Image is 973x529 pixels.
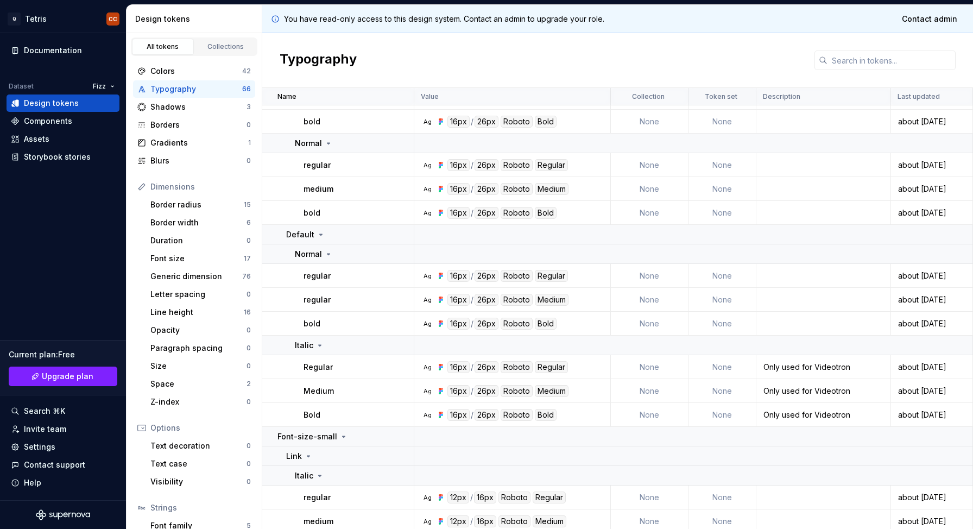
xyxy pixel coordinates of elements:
a: Border radius15 [146,196,255,213]
div: Typography [150,84,242,95]
div: Roboto [501,270,533,282]
div: / [471,294,473,306]
div: 16px [447,385,470,397]
div: about [DATE] [892,294,972,305]
div: Font size [150,253,244,264]
div: 12px [447,515,469,527]
div: Regular [533,492,566,503]
div: 26px [475,318,498,330]
div: 0 [247,477,251,486]
div: Shadows [150,102,247,112]
div: Ag [424,117,432,126]
div: 0 [247,156,251,165]
div: 0 [247,442,251,450]
a: Letter spacing0 [146,286,255,303]
div: Borders [150,119,247,130]
div: Line height [150,307,244,318]
div: Bold [535,318,557,330]
div: about [DATE] [892,207,972,218]
div: Options [150,423,251,433]
button: QTetrisCC [2,7,124,30]
div: about [DATE] [892,492,972,503]
div: Current plan : Free [9,349,117,360]
td: None [611,153,688,177]
td: None [611,264,688,288]
div: 16px [447,361,470,373]
div: 26px [475,361,498,373]
td: None [688,288,756,312]
div: Medium [535,385,568,397]
div: 26px [475,207,498,219]
div: Ag [424,185,432,193]
td: None [688,153,756,177]
div: Roboto [501,207,533,219]
div: Invite team [24,424,66,434]
p: Default [286,229,314,240]
div: Z-index [150,396,247,407]
button: Search ⌘K [7,402,119,420]
div: Paragraph spacing [150,343,247,354]
div: Roboto [498,492,530,503]
button: Contact support [7,456,119,474]
div: about [DATE] [892,184,972,194]
div: All tokens [136,42,190,51]
div: Q [8,12,21,26]
div: Components [24,116,72,127]
div: 2 [247,380,251,388]
p: Regular [304,362,333,373]
p: Value [421,92,439,101]
div: about [DATE] [892,318,972,329]
div: CC [109,15,117,23]
a: Shadows3 [133,98,255,116]
div: Bold [535,409,557,421]
td: None [688,355,756,379]
div: Search ⌘K [24,406,65,417]
p: bold [304,318,320,329]
div: Roboto [501,294,533,306]
a: Settings [7,438,119,456]
div: 16px [474,515,496,527]
div: Ag [424,363,432,371]
div: Ag [424,517,432,526]
div: / [471,159,473,171]
div: 16px [447,294,470,306]
div: / [471,116,473,128]
a: Assets [7,130,119,148]
a: Invite team [7,420,119,438]
div: 16px [447,270,470,282]
a: Borders0 [133,116,255,134]
a: Contact admin [895,9,964,29]
div: Space [150,379,247,389]
div: 6 [247,218,251,227]
p: medium [304,184,333,194]
td: None [611,403,688,427]
div: Opacity [150,325,247,336]
div: / [470,492,473,503]
div: about [DATE] [892,160,972,171]
div: Medium [535,294,568,306]
div: / [471,270,473,282]
div: Border width [150,217,247,228]
div: Bold [535,116,557,128]
a: Line height16 [146,304,255,321]
div: Regular [535,159,568,171]
div: 16 [244,308,251,317]
span: Contact admin [902,14,957,24]
div: Contact support [24,459,85,470]
a: Z-index0 [146,393,255,411]
span: Fizz [93,82,106,91]
div: / [471,318,473,330]
div: 0 [247,459,251,468]
div: about [DATE] [892,362,972,373]
div: Roboto [501,183,533,195]
div: Strings [150,502,251,513]
div: Duration [150,235,247,246]
div: 76 [242,272,251,281]
div: / [471,207,473,219]
p: regular [304,270,331,281]
div: 0 [247,121,251,129]
div: 26px [475,159,498,171]
p: Collection [632,92,665,101]
td: None [688,110,756,134]
div: Text decoration [150,440,247,451]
